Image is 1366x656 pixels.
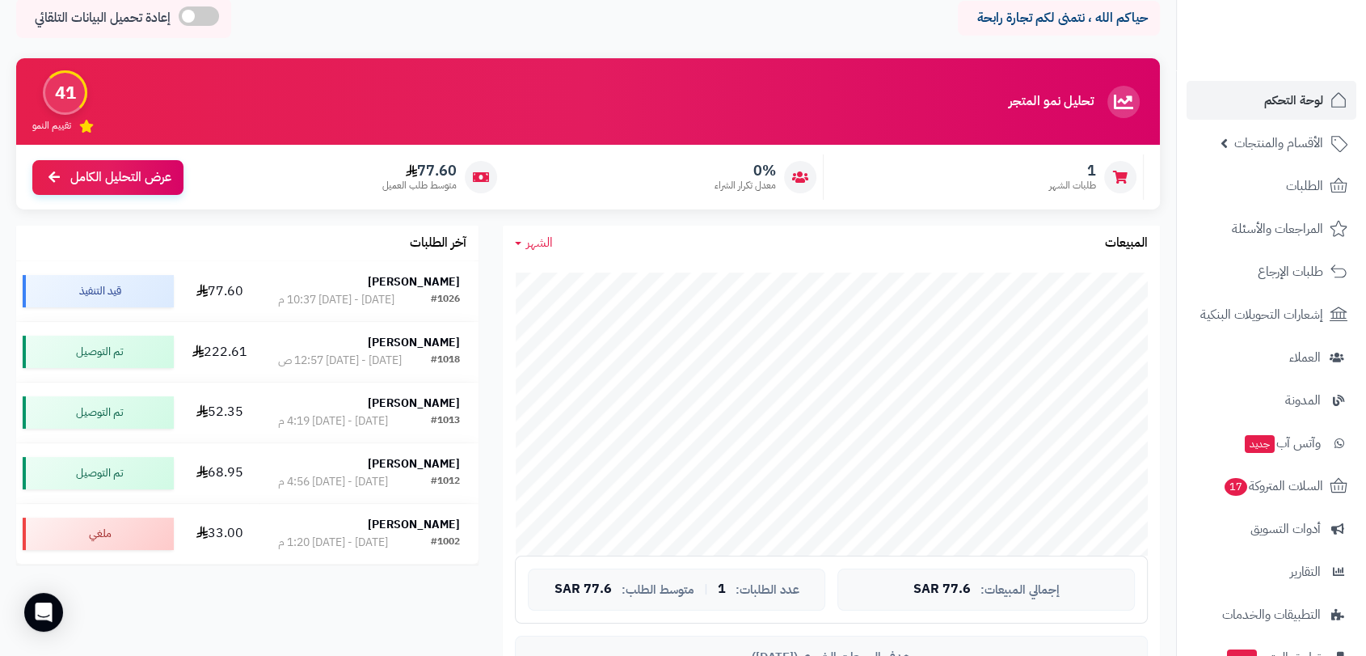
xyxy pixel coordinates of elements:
[368,395,460,412] strong: [PERSON_NAME]
[24,593,63,632] div: Open Intercom Messenger
[1187,552,1356,591] a: التقارير
[1187,595,1356,634] a: التطبيقات والخدمات
[368,334,460,351] strong: [PERSON_NAME]
[431,474,460,490] div: #1012
[736,583,799,597] span: عدد الطلبات:
[1258,260,1323,283] span: طلبات الإرجاع
[23,275,174,307] div: قيد التنفيذ
[368,516,460,533] strong: [PERSON_NAME]
[368,273,460,290] strong: [PERSON_NAME]
[180,322,259,382] td: 222.61
[1049,162,1096,180] span: 1
[1187,209,1356,248] a: المراجعات والأسئلة
[1250,518,1321,540] span: أدوات التسويق
[715,179,776,193] span: معدل تكرار الشراء
[1049,179,1096,193] span: طلبات الشهر
[1187,424,1356,463] a: وآتس آبجديد
[1286,175,1323,197] span: الطلبات
[278,292,394,308] div: [DATE] - [DATE] 10:37 م
[180,261,259,321] td: 77.60
[23,518,174,550] div: ملغي
[431,292,460,308] div: #1026
[410,236,466,251] h3: آخر الطلبات
[1234,132,1323,154] span: الأقسام والمنتجات
[70,168,171,187] span: عرض التحليل الكامل
[278,353,402,369] div: [DATE] - [DATE] 12:57 ص
[554,582,612,597] span: 77.6 SAR
[1256,45,1351,79] img: logo-2.png
[1200,303,1323,326] span: إشعارات التحويلات البنكية
[23,336,174,368] div: تم التوصيل
[1245,435,1275,453] span: جديد
[1187,467,1356,506] a: السلات المتروكة17
[1285,389,1321,412] span: المدونة
[970,9,1148,28] p: حياكم الله ، نتمنى لكم تجارة رابحة
[1264,89,1323,112] span: لوحة التحكم
[23,396,174,429] div: تم التوصيل
[1009,95,1094,109] h3: تحليل نمو المتجر
[180,504,259,564] td: 33.00
[1187,81,1356,120] a: لوحة التحكم
[382,179,457,193] span: متوسط طلب العميل
[1225,478,1247,496] span: 17
[704,583,708,595] span: |
[1187,510,1356,548] a: أدوات التسويق
[1187,295,1356,334] a: إشعارات التحويلات البنكية
[1223,475,1323,497] span: السلات المتروكة
[1222,603,1321,626] span: التطبيقات والخدمات
[382,162,457,180] span: 77.60
[35,9,171,28] span: إعادة تحميل البيانات التلقائي
[1243,432,1321,455] span: وآتس آب
[278,413,388,430] div: [DATE] - [DATE] 4:19 م
[32,119,71,133] span: تقييم النمو
[622,583,694,597] span: متوسط الطلب:
[368,455,460,472] strong: [PERSON_NAME]
[515,234,553,252] a: الشهر
[1289,346,1321,369] span: العملاء
[180,383,259,442] td: 52.35
[1187,381,1356,420] a: المدونة
[32,160,183,195] a: عرض التحليل الكامل
[718,582,726,597] span: 1
[1187,252,1356,291] a: طلبات الإرجاع
[278,535,388,551] div: [DATE] - [DATE] 1:20 م
[1187,338,1356,377] a: العملاء
[1187,167,1356,205] a: الطلبات
[431,413,460,430] div: #1013
[23,457,174,489] div: تم التوصيل
[1290,561,1321,583] span: التقارير
[431,353,460,369] div: #1018
[526,233,553,252] span: الشهر
[180,443,259,503] td: 68.95
[1105,236,1148,251] h3: المبيعات
[913,582,971,597] span: 77.6 SAR
[980,583,1060,597] span: إجمالي المبيعات:
[431,535,460,551] div: #1002
[278,474,388,490] div: [DATE] - [DATE] 4:56 م
[715,162,776,180] span: 0%
[1232,218,1323,240] span: المراجعات والأسئلة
